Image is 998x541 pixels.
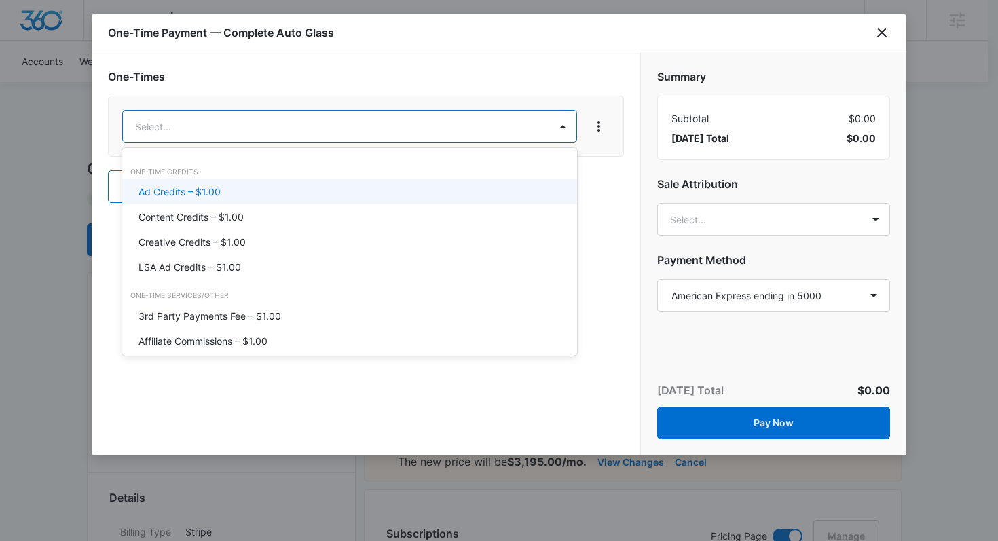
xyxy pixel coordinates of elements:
[122,167,577,178] div: One-Time Credits
[122,291,577,301] div: One-Time Services/Other
[138,210,244,224] p: Content Credits – $1.00
[138,235,246,249] p: Creative Credits – $1.00
[138,334,267,348] p: Affiliate Commissions – $1.00
[138,309,281,323] p: 3rd Party Payments Fee – $1.00
[138,185,221,199] p: Ad Credits – $1.00
[138,260,241,274] p: LSA Ad Credits – $1.00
